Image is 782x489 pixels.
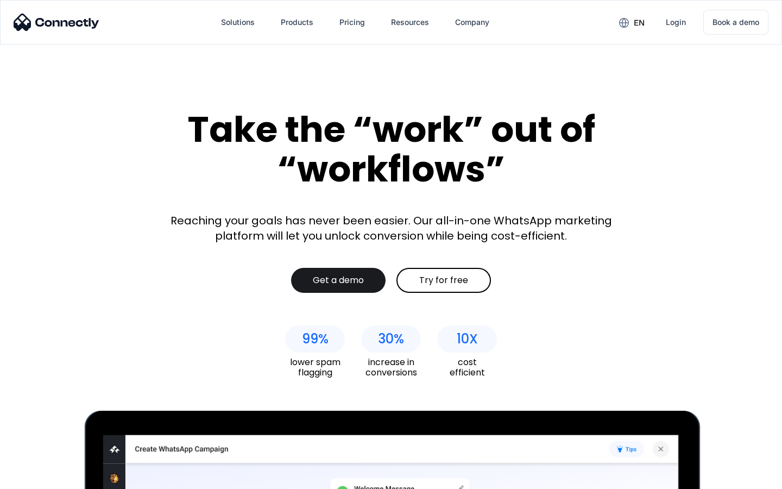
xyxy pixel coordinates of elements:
[339,15,365,30] div: Pricing
[419,275,468,286] div: Try for free
[391,15,429,30] div: Resources
[147,110,635,189] div: Take the “work” out of “workflows”
[457,331,478,347] div: 10X
[396,268,491,293] a: Try for free
[22,470,65,485] ul: Language list
[221,15,255,30] div: Solutions
[14,14,99,31] img: Connectly Logo
[281,15,313,30] div: Products
[455,15,489,30] div: Company
[437,357,497,378] div: cost efficient
[703,10,768,35] a: Book a demo
[361,357,421,378] div: increase in conversions
[666,15,686,30] div: Login
[378,331,404,347] div: 30%
[302,331,329,347] div: 99%
[634,15,645,30] div: en
[657,9,695,35] a: Login
[291,268,386,293] a: Get a demo
[285,357,345,378] div: lower spam flagging
[313,275,364,286] div: Get a demo
[331,9,374,35] a: Pricing
[11,470,65,485] aside: Language selected: English
[163,213,619,243] div: Reaching your goals has never been easier. Our all-in-one WhatsApp marketing platform will let yo...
